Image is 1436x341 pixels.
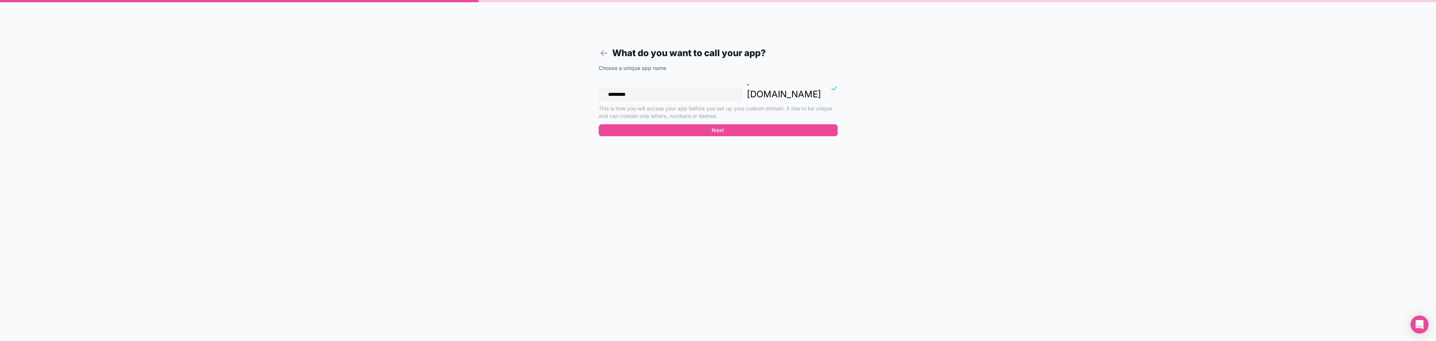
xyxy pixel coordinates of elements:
[599,105,838,120] p: This is how you will access your app before you set up your custom domain. It has to be unique an...
[599,124,838,136] button: Next
[599,46,838,60] h1: What do you want to call your app?
[1411,316,1429,334] div: Open Intercom Messenger
[599,64,666,72] label: Choose a unique app name
[747,76,821,100] p: . [DOMAIN_NAME]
